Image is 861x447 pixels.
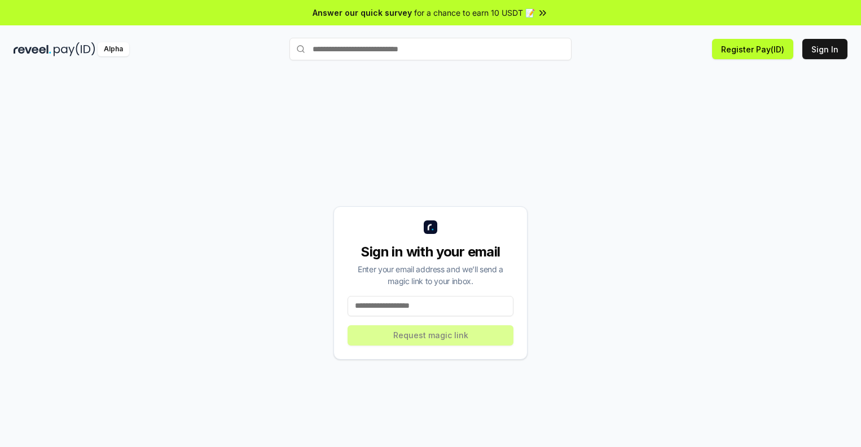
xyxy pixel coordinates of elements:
img: reveel_dark [14,42,51,56]
button: Register Pay(ID) [712,39,793,59]
img: pay_id [54,42,95,56]
span: for a chance to earn 10 USDT 📝 [414,7,535,19]
button: Sign In [802,39,847,59]
div: Sign in with your email [348,243,513,261]
div: Enter your email address and we’ll send a magic link to your inbox. [348,263,513,287]
div: Alpha [98,42,129,56]
img: logo_small [424,220,437,234]
span: Answer our quick survey [313,7,412,19]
